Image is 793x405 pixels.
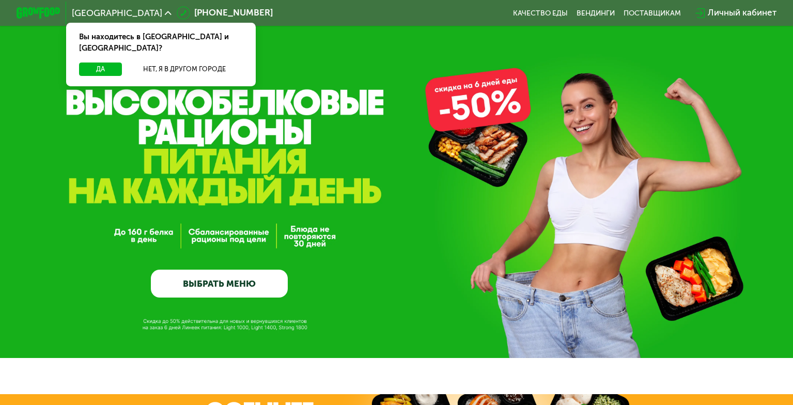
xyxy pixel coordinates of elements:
a: Качество еды [513,9,568,18]
a: ВЫБРАТЬ МЕНЮ [151,270,288,297]
button: Нет, я в другом городе [126,63,242,76]
div: поставщикам [624,9,681,18]
div: Вы находитесь в [GEOGRAPHIC_DATA] и [GEOGRAPHIC_DATA]? [66,23,256,63]
a: [PHONE_NUMBER] [177,6,273,20]
a: Вендинги [577,9,615,18]
span: [GEOGRAPHIC_DATA] [72,9,162,18]
button: Да [79,63,121,76]
div: Личный кабинет [708,6,776,20]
